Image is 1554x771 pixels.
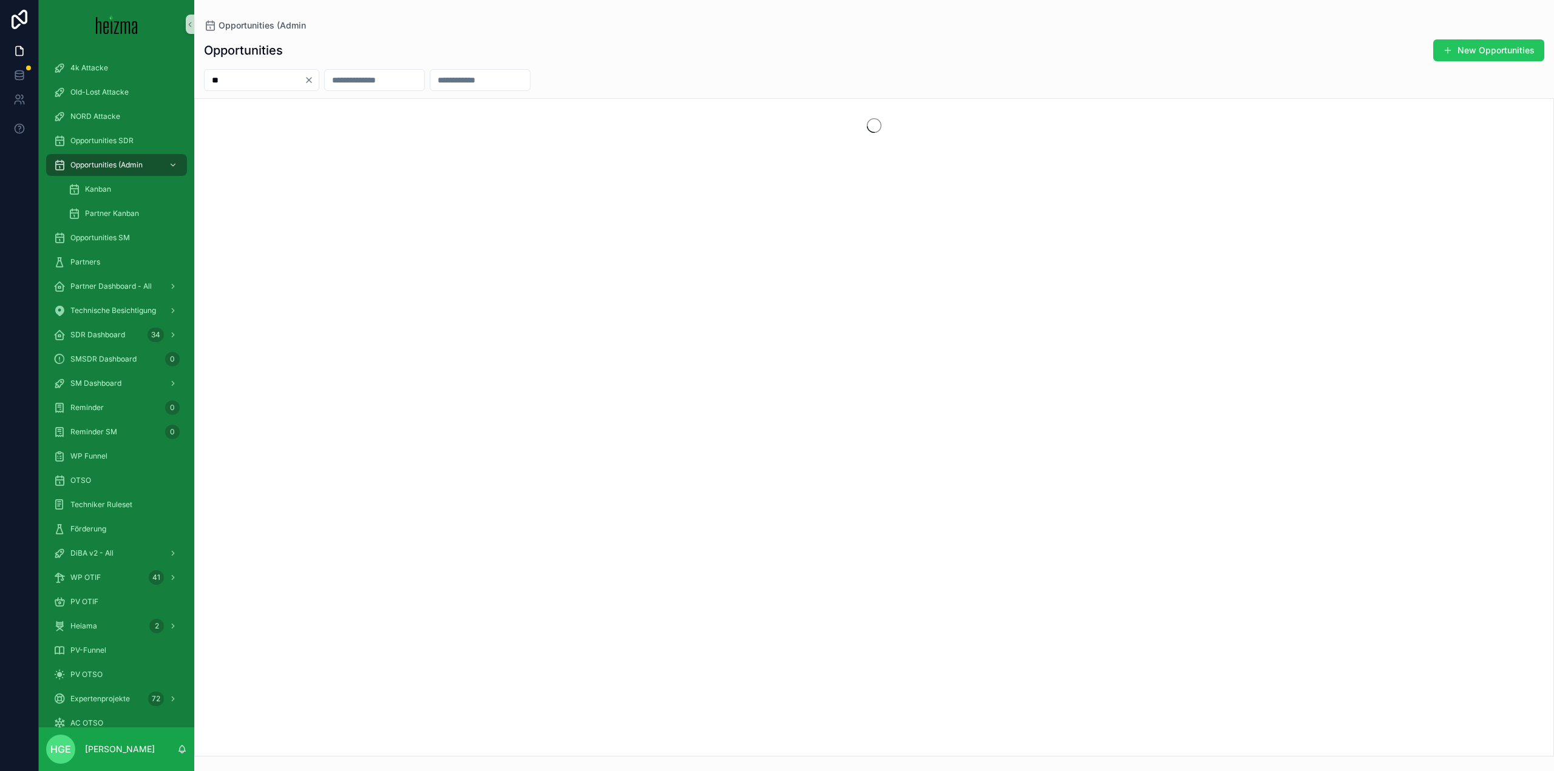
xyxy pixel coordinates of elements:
a: SDR Dashboard34 [46,324,187,346]
a: PV-Funnel [46,639,187,661]
span: NORD Attacke [70,112,120,121]
span: Partners [70,257,100,267]
div: 0 [165,400,180,415]
span: SMSDR Dashboard [70,354,137,364]
a: Techniker Ruleset [46,494,187,516]
a: Technische Besichtigung [46,300,187,322]
span: DiBA v2 - All [70,548,114,558]
p: [PERSON_NAME] [85,743,155,755]
a: Opportunities SDR [46,130,187,152]
span: Partner Kanban [85,209,139,218]
a: OTSO [46,470,187,491]
a: Partner Dashboard - All [46,275,187,297]
a: DiBA v2 - All [46,542,187,564]
div: 0 [165,352,180,366]
span: WP Funnel [70,451,107,461]
span: HGE [50,742,71,756]
a: Expertenprojekte72 [46,688,187,710]
span: Opportunities (Admin [219,19,306,32]
span: OTSO [70,476,91,485]
a: Partner Kanban [61,203,187,224]
span: AC OTSO [70,718,103,728]
span: Expertenprojekte [70,694,130,704]
a: SM Dashboard [46,372,187,394]
div: 2 [149,619,164,633]
span: Kanban [85,184,111,194]
span: Förderung [70,524,106,534]
a: Old-Lost Attacke [46,81,187,103]
a: Partners [46,251,187,273]
img: App logo [96,15,138,34]
a: Reminder0 [46,397,187,419]
div: 0 [165,425,180,439]
span: PV-Funnel [70,645,106,655]
span: SM Dashboard [70,379,121,388]
button: New Opportunities [1433,39,1544,61]
a: AC OTSO [46,712,187,734]
span: Partner Dashboard - All [70,281,152,291]
h1: Opportunities [204,42,283,59]
span: Reminder [70,403,104,412]
span: Techniker Ruleset [70,500,132,510]
span: Heiama [70,621,97,631]
span: WP OTIF [70,573,101,582]
a: Opportunities (Admin [204,19,306,32]
a: NORD Attacke [46,106,187,127]
span: PV OTIF [70,597,98,607]
div: 41 [149,570,164,585]
span: Technische Besichtigung [70,306,156,315]
span: Old-Lost Attacke [70,87,129,97]
a: WP Funnel [46,445,187,467]
a: Förderung [46,518,187,540]
a: Opportunities (Admin [46,154,187,176]
a: 4k Attacke [46,57,187,79]
span: Opportunities SM [70,233,130,243]
span: SDR Dashboard [70,330,125,340]
div: 34 [148,328,164,342]
div: scrollable content [39,49,194,727]
span: Opportunities SDR [70,136,134,146]
a: PV OTSO [46,664,187,685]
span: Opportunities (Admin [70,160,143,170]
span: PV OTSO [70,670,103,679]
a: SMSDR Dashboard0 [46,348,187,370]
span: 4k Attacke [70,63,108,73]
a: Opportunities SM [46,227,187,249]
a: Kanban [61,178,187,200]
div: 72 [148,692,164,706]
span: Reminder SM [70,427,117,437]
a: Reminder SM0 [46,421,187,443]
a: Heiama2 [46,615,187,637]
a: WP OTIF41 [46,567,187,588]
a: PV OTIF [46,591,187,613]
button: Clear [304,75,319,85]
